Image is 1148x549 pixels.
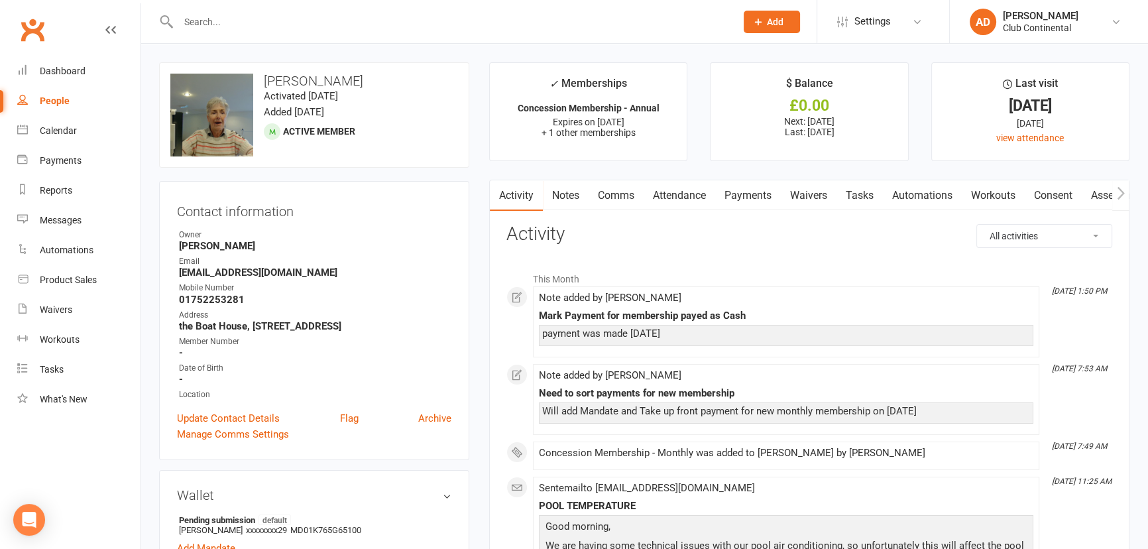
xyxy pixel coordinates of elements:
span: Settings [854,7,891,36]
a: Workouts [17,325,140,355]
div: POOL TEMPERATURE [539,501,1033,512]
a: Waivers [781,180,836,211]
a: Update Contact Details [177,410,280,426]
span: Active member [283,126,355,137]
a: Consent [1025,180,1082,211]
div: Club Continental [1003,22,1078,34]
a: Comms [589,180,644,211]
img: image1697357561.png [170,74,253,156]
p: Next: [DATE] Last: [DATE] [722,116,895,137]
a: Messages [17,206,140,235]
div: Memberships [549,75,627,99]
div: Last visit [1003,75,1058,99]
input: Search... [174,13,726,31]
a: view attendance [996,133,1064,143]
div: Calendar [40,125,77,136]
strong: Pending submission [179,515,445,525]
div: Need to sort payments for new membership [539,388,1033,399]
li: This Month [506,265,1112,286]
div: Owner [179,229,451,241]
div: [DATE] [944,99,1117,113]
a: Archive [418,410,451,426]
p: Good morning, [542,518,1030,538]
div: Concession Membership - Monthly was added to [PERSON_NAME] by [PERSON_NAME] [539,448,1033,459]
div: Mobile Number [179,282,451,294]
span: Expires on [DATE] [553,117,624,127]
li: [PERSON_NAME] [177,513,451,537]
span: Add [767,17,783,27]
div: Mark Payment for membership payed as Cash [539,310,1033,322]
div: Waivers [40,304,72,315]
a: Calendar [17,116,140,146]
div: Messages [40,215,82,225]
h3: Wallet [177,488,451,503]
time: Added [DATE] [264,106,324,118]
span: MD01K765G65100 [290,525,361,535]
strong: 01752253281 [179,294,451,306]
strong: the Boat House, [STREET_ADDRESS] [179,320,451,332]
div: Note added by [PERSON_NAME] [539,370,1033,381]
div: Note added by [PERSON_NAME] [539,292,1033,304]
strong: - [179,373,451,385]
i: [DATE] 11:25 AM [1052,477,1112,486]
div: $ Balance [785,75,832,99]
a: Dashboard [17,56,140,86]
a: Flag [340,410,359,426]
a: Attendance [644,180,715,211]
div: Date of Birth [179,362,451,375]
strong: [EMAIL_ADDRESS][DOMAIN_NAME] [179,267,451,278]
a: Activity [490,180,543,211]
h3: [PERSON_NAME] [170,74,458,88]
div: Member Number [179,335,451,348]
div: AD [970,9,996,35]
h3: Contact information [177,199,451,219]
a: Manage Comms Settings [177,426,289,442]
div: Location [179,389,451,401]
a: Product Sales [17,265,140,295]
div: Email [179,255,451,268]
div: People [40,95,70,106]
a: Tasks [836,180,883,211]
time: Activated [DATE] [264,90,338,102]
div: Tasks [40,364,64,375]
strong: [PERSON_NAME] [179,240,451,252]
a: People [17,86,140,116]
span: Sent email to [EMAIL_ADDRESS][DOMAIN_NAME] [539,482,755,494]
div: Payments [40,155,82,166]
strong: - [179,347,451,359]
div: Dashboard [40,66,86,76]
a: Notes [543,180,589,211]
span: + 1 other memberships [542,127,636,138]
i: [DATE] 7:49 AM [1052,442,1107,451]
div: Open Intercom Messenger [13,504,45,536]
span: xxxxxxxx29 [246,525,287,535]
div: payment was made [DATE] [542,328,1030,339]
a: Automations [17,235,140,265]
a: Payments [715,180,781,211]
div: Workouts [40,334,80,345]
a: Workouts [962,180,1025,211]
a: Payments [17,146,140,176]
strong: Concession Membership - Annual [518,103,660,113]
div: Product Sales [40,274,97,285]
a: Waivers [17,295,140,325]
h3: Activity [506,224,1112,245]
a: What's New [17,385,140,414]
i: [DATE] 7:53 AM [1052,364,1107,373]
div: £0.00 [722,99,895,113]
div: [DATE] [944,116,1117,131]
i: ✓ [549,78,558,90]
div: Reports [40,185,72,196]
a: Reports [17,176,140,206]
div: Automations [40,245,93,255]
button: Add [744,11,800,33]
i: [DATE] 1:50 PM [1052,286,1107,296]
span: default [258,515,291,525]
div: What's New [40,394,87,404]
a: Tasks [17,355,140,385]
div: Address [179,309,451,322]
div: Will add Mandate and Take up front payment for new monthly membership on [DATE] [542,406,1030,417]
a: Automations [883,180,962,211]
div: [PERSON_NAME] [1003,10,1078,22]
a: Clubworx [16,13,49,46]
